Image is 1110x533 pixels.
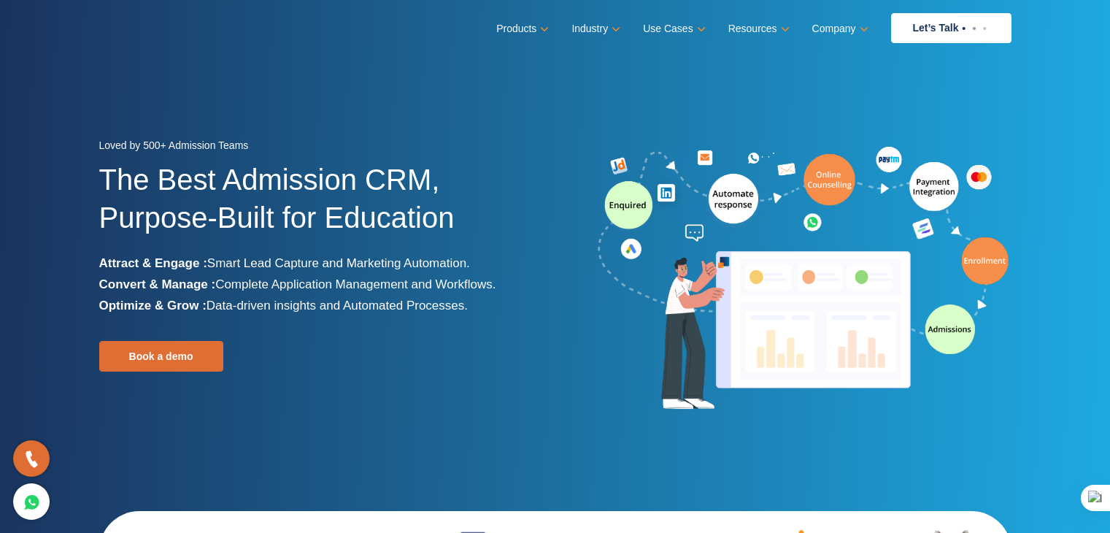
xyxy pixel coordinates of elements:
div: Loved by 500+ Admission Teams [99,135,544,161]
a: Use Cases [643,18,702,39]
b: Optimize & Grow : [99,299,207,312]
b: Convert & Manage : [99,277,216,291]
h1: The Best Admission CRM, Purpose-Built for Education [99,161,544,253]
span: Complete Application Management and Workflows. [215,277,496,291]
b: Attract & Engage : [99,256,207,270]
span: Smart Lead Capture and Marketing Automation. [207,256,470,270]
a: Company [812,18,866,39]
span: Data-driven insights and Automated Processes. [207,299,468,312]
a: Industry [571,18,617,39]
img: admission-software-home-page-header [596,143,1011,415]
a: Resources [728,18,787,39]
a: Products [496,18,546,39]
a: Let’s Talk [891,13,1011,43]
a: Book a demo [99,341,223,372]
